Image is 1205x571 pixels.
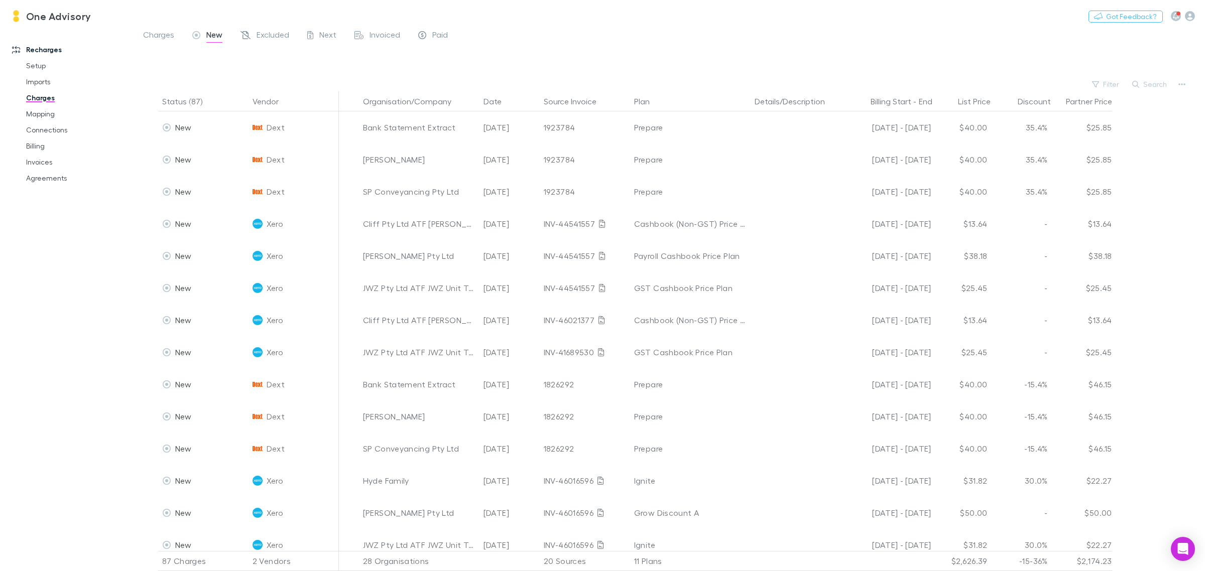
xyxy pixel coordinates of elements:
div: $25.85 [1052,111,1112,144]
div: [DATE] - [DATE] [845,144,931,176]
button: Organisation/Company [363,91,463,111]
div: Prepare [634,368,747,400]
div: [DATE] [479,176,540,208]
div: [DATE] [479,529,540,561]
div: 35.4% [992,176,1052,208]
div: $40.00 [931,400,992,433]
div: - [992,336,1052,368]
span: Paid [432,30,448,43]
div: $25.85 [1052,144,1112,176]
button: List Price [958,91,1003,111]
div: [DATE] - [DATE] [845,400,931,433]
img: Dext's Logo [253,155,263,165]
div: $22.27 [1052,465,1112,497]
span: New [175,444,192,453]
span: Dext [267,368,285,400]
div: 35.4% [992,144,1052,176]
span: Charges [143,30,174,43]
div: [PERSON_NAME] [363,400,475,433]
div: Payroll Cashbook Price Plan [634,240,747,272]
div: JWZ Pty Ltd ATF JWZ Unit Trust [363,272,475,304]
a: Setup [16,58,142,74]
div: $22.27 [1052,529,1112,561]
div: Ignite [634,529,747,561]
div: SP Conveyancing Pty Ltd [363,176,475,208]
div: $25.45 [931,336,992,368]
div: $40.00 [931,433,992,465]
a: Connections [16,122,142,138]
div: 1826292 [544,433,626,465]
span: Xero [267,272,283,304]
div: $13.64 [931,208,992,240]
div: [DATE] [479,400,540,433]
div: Cashbook (Non-GST) Price Plan [634,208,747,240]
div: -15.4% [992,433,1052,465]
div: $46.15 [1052,433,1112,465]
span: Dext [267,144,285,176]
div: [DATE] [479,144,540,176]
div: 1826292 [544,400,626,433]
div: 20 Sources [540,551,630,571]
div: INV-46016596 [544,497,626,529]
div: $40.00 [931,144,992,176]
span: Xero [267,208,283,240]
div: - [992,304,1052,336]
div: [DATE] - [DATE] [845,529,931,561]
img: Xero's Logo [253,476,263,486]
span: Dext [267,400,285,433]
div: 11 Plans [630,551,751,571]
a: Invoices [16,154,142,170]
div: Prepare [634,111,747,144]
span: Dext [267,176,285,208]
div: INV-46016596 [544,465,626,497]
span: New [175,122,192,132]
div: [DATE] - [DATE] [845,368,931,400]
div: - [845,91,942,111]
div: $13.64 [1052,304,1112,336]
div: -15.4% [992,400,1052,433]
span: Next [319,30,336,43]
div: [DATE] [479,240,540,272]
a: Imports [16,74,142,90]
div: [PERSON_NAME] [363,144,475,176]
div: [DATE] - [DATE] [845,336,931,368]
img: Xero's Logo [253,540,263,550]
div: [DATE] - [DATE] [845,240,931,272]
div: [DATE] - [DATE] [845,304,931,336]
button: Date [484,91,514,111]
span: New [175,219,192,228]
span: Xero [267,529,283,561]
button: Search [1127,78,1173,90]
div: Prepare [634,176,747,208]
span: New [175,187,192,196]
div: [DATE] - [DATE] [845,433,931,465]
div: [DATE] - [DATE] [845,465,931,497]
button: Partner Price [1066,91,1124,111]
div: $31.82 [931,465,992,497]
span: New [175,251,192,260]
div: INV-46021377 [544,304,626,336]
div: Bank Statement Extract [363,111,475,144]
div: Hyde Family [363,465,475,497]
div: $40.00 [931,368,992,400]
img: Dext's Logo [253,411,263,421]
button: Billing Start [871,91,911,111]
div: $13.64 [931,304,992,336]
img: Dext's Logo [253,379,263,389]
span: New [175,508,192,517]
div: 35.4% [992,111,1052,144]
div: [DATE] [479,433,540,465]
div: $46.15 [1052,368,1112,400]
div: 87 Charges [158,551,249,571]
span: New [175,283,192,293]
span: New [175,379,192,389]
span: Xero [267,240,283,272]
img: Xero's Logo [253,347,263,357]
button: End [919,91,932,111]
span: New [175,411,192,421]
div: $40.00 [931,111,992,144]
div: INV-46016596 [544,529,626,561]
span: New [175,155,192,164]
div: - [992,497,1052,529]
a: One Advisory [4,4,97,28]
